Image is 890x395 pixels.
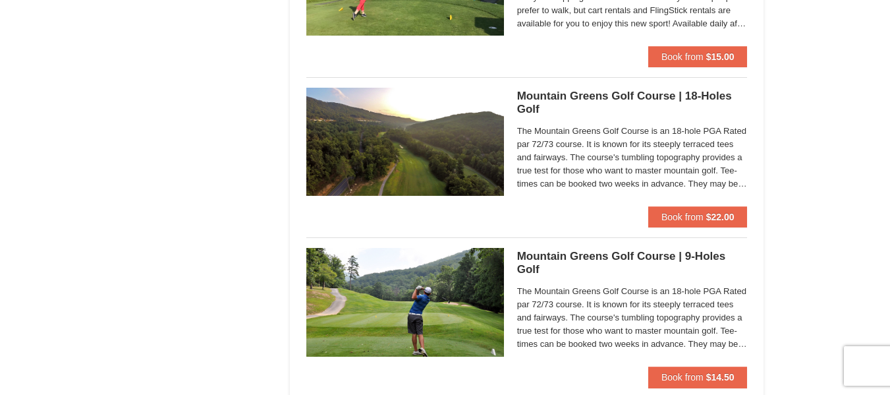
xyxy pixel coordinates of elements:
span: Book from [661,212,704,222]
span: The Mountain Greens Golf Course is an 18-hole PGA Rated par 72/73 course. It is known for its ste... [517,125,748,191]
span: The Mountain Greens Golf Course is an 18-hole PGA Rated par 72/73 course. It is known for its ste... [517,285,748,351]
span: Book from [661,51,704,62]
button: Book from $15.00 [648,46,748,67]
strong: $22.00 [706,212,735,222]
h5: Mountain Greens Golf Course | 18-Holes Golf [517,90,748,116]
button: Book from $14.50 [648,367,748,388]
img: 6619888-35-9ba36b64.jpg [306,248,504,356]
h5: Mountain Greens Golf Course | 9-Holes Golf [517,250,748,276]
strong: $15.00 [706,51,735,62]
button: Book from $22.00 [648,206,748,228]
img: 6619888-27-7e27a245.jpg [306,88,504,196]
span: Book from [661,372,704,382]
strong: $14.50 [706,372,735,382]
